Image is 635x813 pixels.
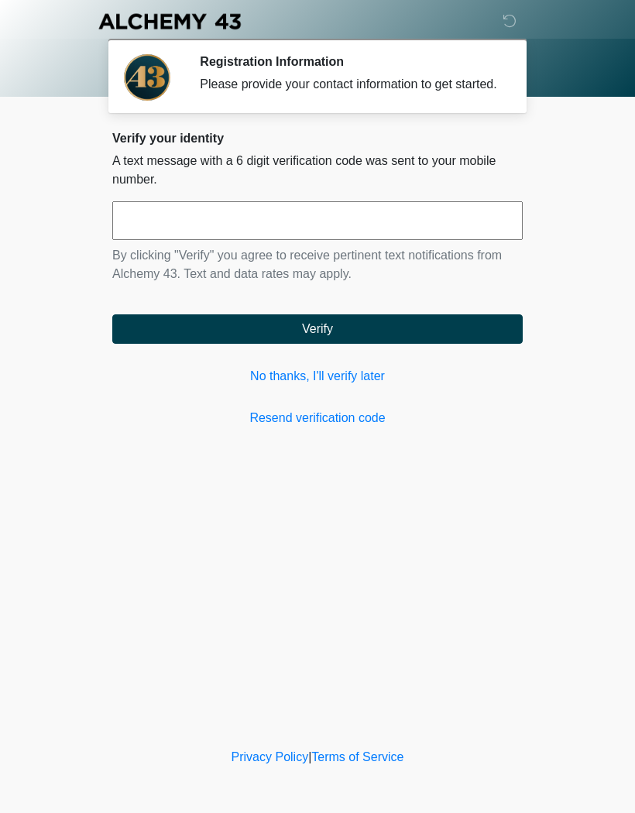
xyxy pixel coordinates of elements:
[112,367,523,386] a: No thanks, I'll verify later
[112,131,523,146] h2: Verify your identity
[200,54,499,69] h2: Registration Information
[97,12,242,31] img: Alchemy 43 Logo
[112,409,523,427] a: Resend verification code
[232,750,309,763] a: Privacy Policy
[112,152,523,189] p: A text message with a 6 digit verification code was sent to your mobile number.
[200,75,499,94] div: Please provide your contact information to get started.
[112,246,523,283] p: By clicking "Verify" you agree to receive pertinent text notifications from Alchemy 43. Text and ...
[311,750,403,763] a: Terms of Service
[112,314,523,344] button: Verify
[308,750,311,763] a: |
[124,54,170,101] img: Agent Avatar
